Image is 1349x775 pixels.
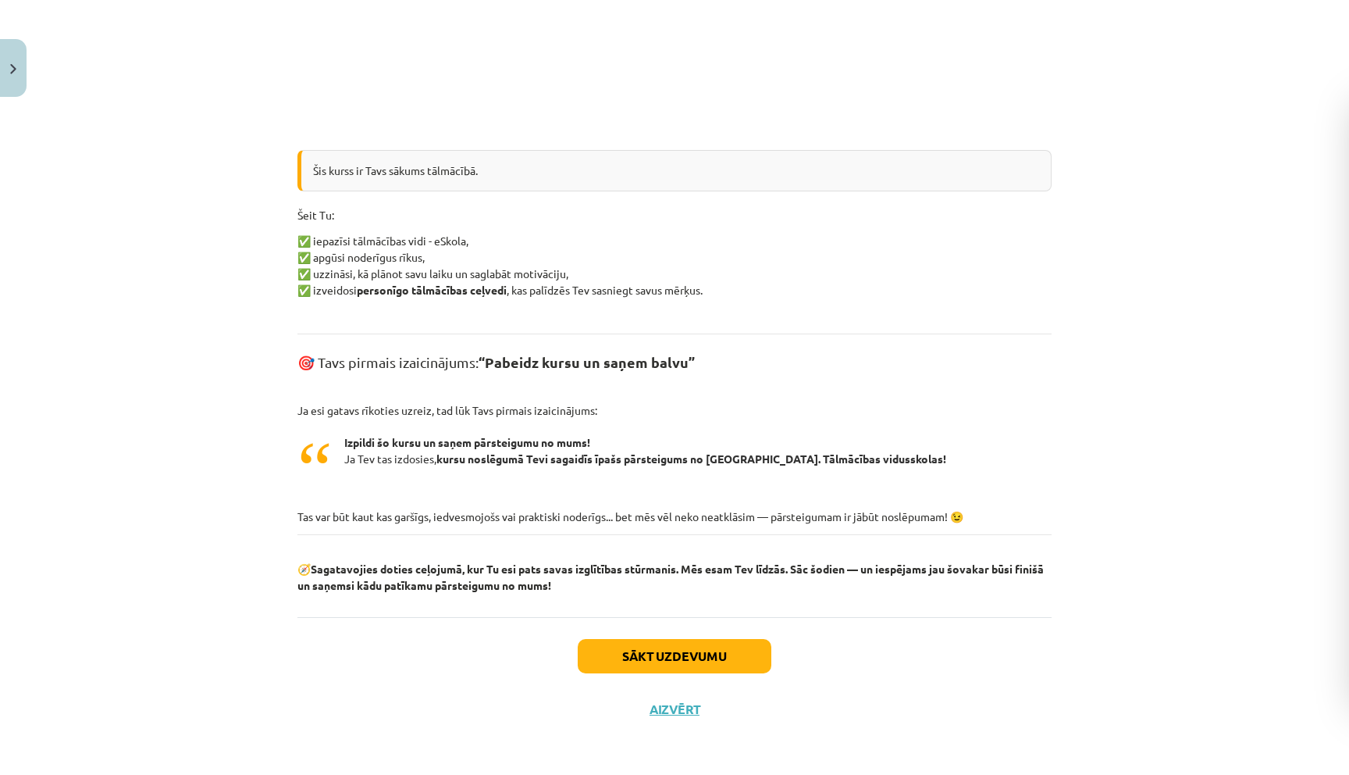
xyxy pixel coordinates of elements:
div: Šis kurss ir Tavs sākums tālmācībā. [297,150,1052,191]
p: 🧭 [297,561,1052,594]
img: icon-close-lesson-0947bae3869378f0d4975bcd49f059093ad1ed9edebbc8119c70593378902aed.svg [10,64,16,74]
button: Aizvērt [645,702,704,717]
p: Šeit Tu: [297,207,1052,223]
p: Ja esi gatavs rīkoties uzreiz, tad lūk Tavs pirmais izaicinājums: [297,402,1052,419]
strong: Sagatavojies doties ceļojumā, kur Tu esi pats savas izglītības stūrmanis. Mēs esam Tev līdzās. Sā... [297,562,1044,592]
strong: personīgo tālmācības ceļvedi [357,283,507,297]
strong: Izpildi šo kursu un saņem pārsteigumu no mums! [344,435,590,449]
h2: 🎯 Tavs pirmais izaicinājums: [297,334,1052,373]
p: ✅ iepazīsi tālmācības vidi - eSkola, ✅ apgūsi noderīgus rīkus, ✅ uzzināsi, kā plānot savu laiku u... [297,233,1052,298]
strong: “Pabeidz kursu un saņem balvu” [479,353,695,371]
p: Tas var būt kaut kas garšīgs, iedvesmojošs vai praktiski noderīgs... bet mēs vēl neko neatklāsim ... [297,509,1052,525]
p: Ja Tev tas izdosies, [344,434,1036,467]
strong: kursu noslēgumā Tevi sagaidīs īpašs pārsteigums no [GEOGRAPHIC_DATA]. Tālmācības vidusskolas! [436,452,946,466]
button: Sākt uzdevumu [578,639,771,673]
